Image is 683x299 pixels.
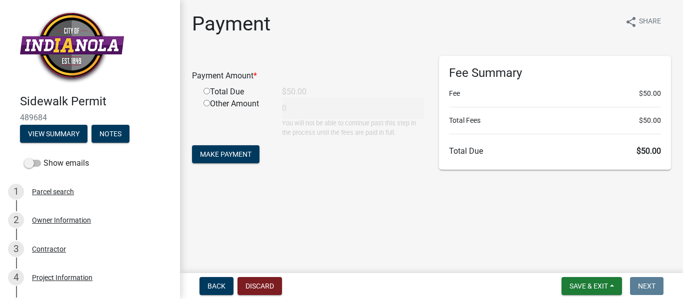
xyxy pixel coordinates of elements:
span: Make Payment [200,150,251,158]
div: Payment Amount [184,70,431,82]
button: shareShare [617,12,669,31]
button: Discard [237,277,282,295]
div: Other Amount [196,98,274,137]
div: 4 [8,270,24,286]
div: 2 [8,212,24,228]
h4: Sidewalk Permit [20,94,172,109]
div: 1 [8,184,24,200]
div: Total Due [196,86,274,98]
h1: Payment [192,12,270,36]
button: View Summary [20,125,87,143]
button: Next [630,277,663,295]
span: 489684 [20,113,160,122]
span: Next [638,282,655,290]
span: $50.00 [639,115,661,126]
span: Save & Exit [569,282,608,290]
img: City of Indianola, Iowa [20,10,124,84]
h6: Total Due [449,146,661,156]
button: Back [199,277,233,295]
span: Back [207,282,225,290]
div: Project Information [32,274,92,281]
label: Show emails [24,157,89,169]
i: share [625,16,637,28]
div: 3 [8,241,24,257]
li: Fee [449,88,661,99]
wm-modal-confirm: Notes [91,130,129,138]
div: Contractor [32,246,66,253]
button: Notes [91,125,129,143]
h6: Fee Summary [449,66,661,80]
button: Save & Exit [561,277,622,295]
div: Owner Information [32,217,91,224]
span: Share [639,16,661,28]
span: $50.00 [639,88,661,99]
div: Parcel search [32,188,74,195]
button: Make Payment [192,145,259,163]
span: $50.00 [636,146,661,156]
li: Total Fees [449,115,661,126]
wm-modal-confirm: Summary [20,130,87,138]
